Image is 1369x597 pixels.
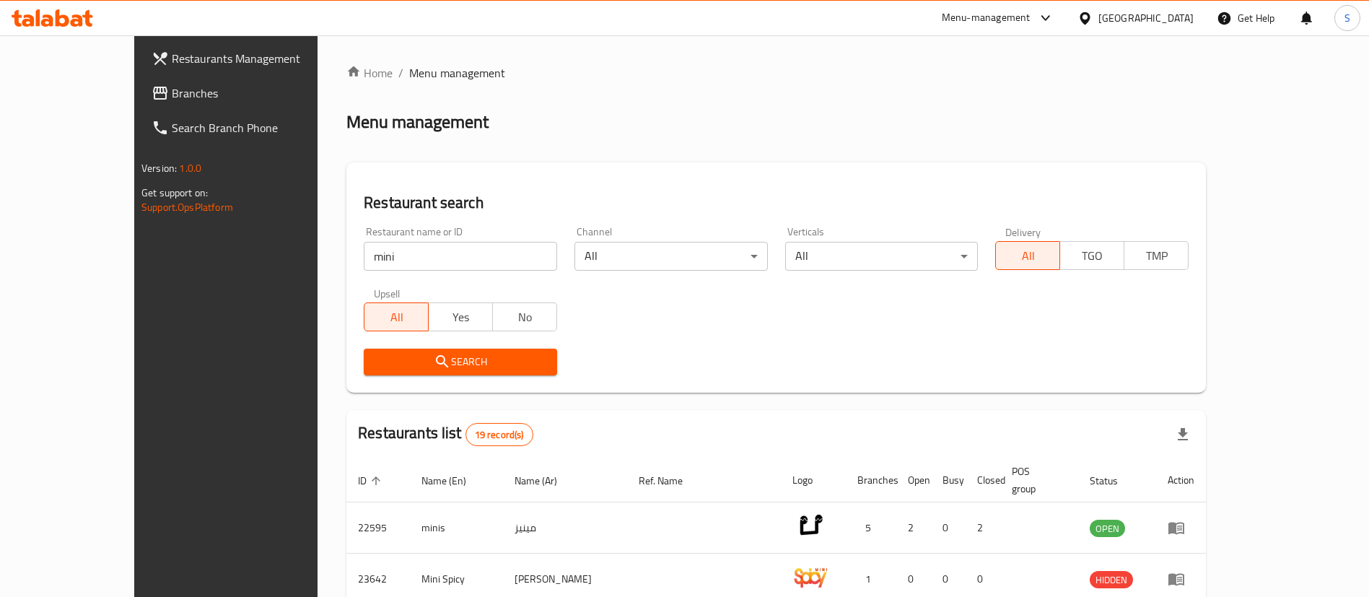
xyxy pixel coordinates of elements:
[358,422,533,446] h2: Restaurants list
[428,302,493,331] button: Yes
[358,472,385,489] span: ID
[364,192,1189,214] h2: Restaurant search
[375,353,546,371] span: Search
[1090,520,1125,537] span: OPEN
[966,458,1000,502] th: Closed
[896,458,931,502] th: Open
[409,64,505,82] span: Menu management
[574,242,768,271] div: All
[931,502,966,554] td: 0
[1124,241,1189,270] button: TMP
[1002,245,1054,266] span: All
[140,76,363,110] a: Branches
[374,288,401,298] label: Upsell
[1156,458,1206,502] th: Action
[1130,245,1183,266] span: TMP
[492,302,557,331] button: No
[995,241,1060,270] button: All
[781,458,846,502] th: Logo
[172,119,351,136] span: Search Branch Phone
[896,502,931,554] td: 2
[346,64,393,82] a: Home
[1090,472,1137,489] span: Status
[346,64,1206,82] nav: breadcrumb
[364,302,429,331] button: All
[1066,245,1119,266] span: TGO
[785,242,979,271] div: All
[846,458,896,502] th: Branches
[499,307,551,328] span: No
[1165,417,1200,452] div: Export file
[515,472,576,489] span: Name (Ar)
[1012,463,1061,497] span: POS group
[1098,10,1194,26] div: [GEOGRAPHIC_DATA]
[1005,227,1041,237] label: Delivery
[179,159,201,178] span: 1.0.0
[141,159,177,178] span: Version:
[846,502,896,554] td: 5
[1090,572,1133,588] span: HIDDEN
[364,349,557,375] button: Search
[1168,519,1194,536] div: Menu
[410,502,502,554] td: minis
[792,507,828,543] img: minis
[792,558,828,594] img: Mini Spicy
[434,307,487,328] span: Yes
[421,472,485,489] span: Name (En)
[639,472,701,489] span: Ref. Name
[141,198,233,217] a: Support.OpsPlatform
[1059,241,1124,270] button: TGO
[1168,570,1194,588] div: Menu
[466,428,533,442] span: 19 record(s)
[140,41,363,76] a: Restaurants Management
[465,423,533,446] div: Total records count
[503,502,627,554] td: مينيز
[1344,10,1350,26] span: S
[346,502,410,554] td: 22595
[172,84,351,102] span: Branches
[141,183,208,202] span: Get support on:
[140,110,363,145] a: Search Branch Phone
[346,110,489,134] h2: Menu management
[1090,571,1133,588] div: HIDDEN
[364,242,557,271] input: Search for restaurant name or ID..
[942,9,1031,27] div: Menu-management
[966,502,1000,554] td: 2
[931,458,966,502] th: Busy
[370,307,423,328] span: All
[172,50,351,67] span: Restaurants Management
[398,64,403,82] li: /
